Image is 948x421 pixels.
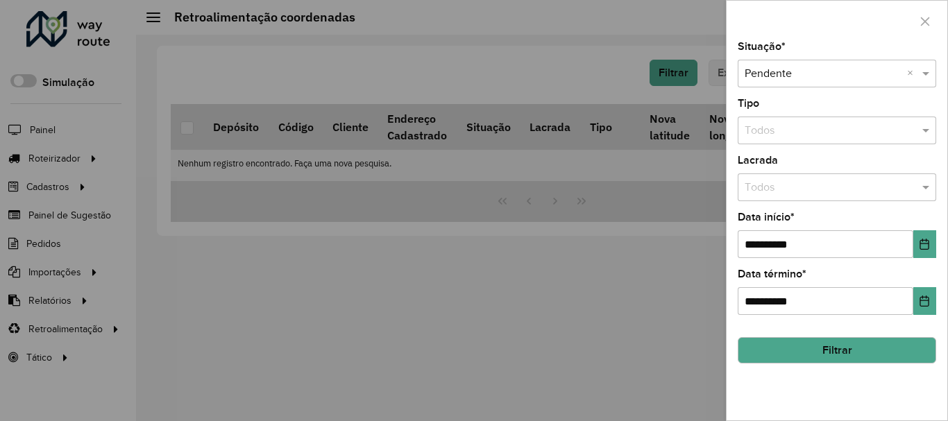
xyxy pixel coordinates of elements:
button: Choose Date [913,287,936,315]
span: Clear all [907,65,919,82]
button: Choose Date [913,230,936,258]
label: Data início [738,209,795,225]
label: Data término [738,266,806,282]
button: Filtrar [738,337,936,363]
label: Lacrada [738,152,778,169]
label: Tipo [738,95,759,112]
label: Situação [738,38,786,55]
